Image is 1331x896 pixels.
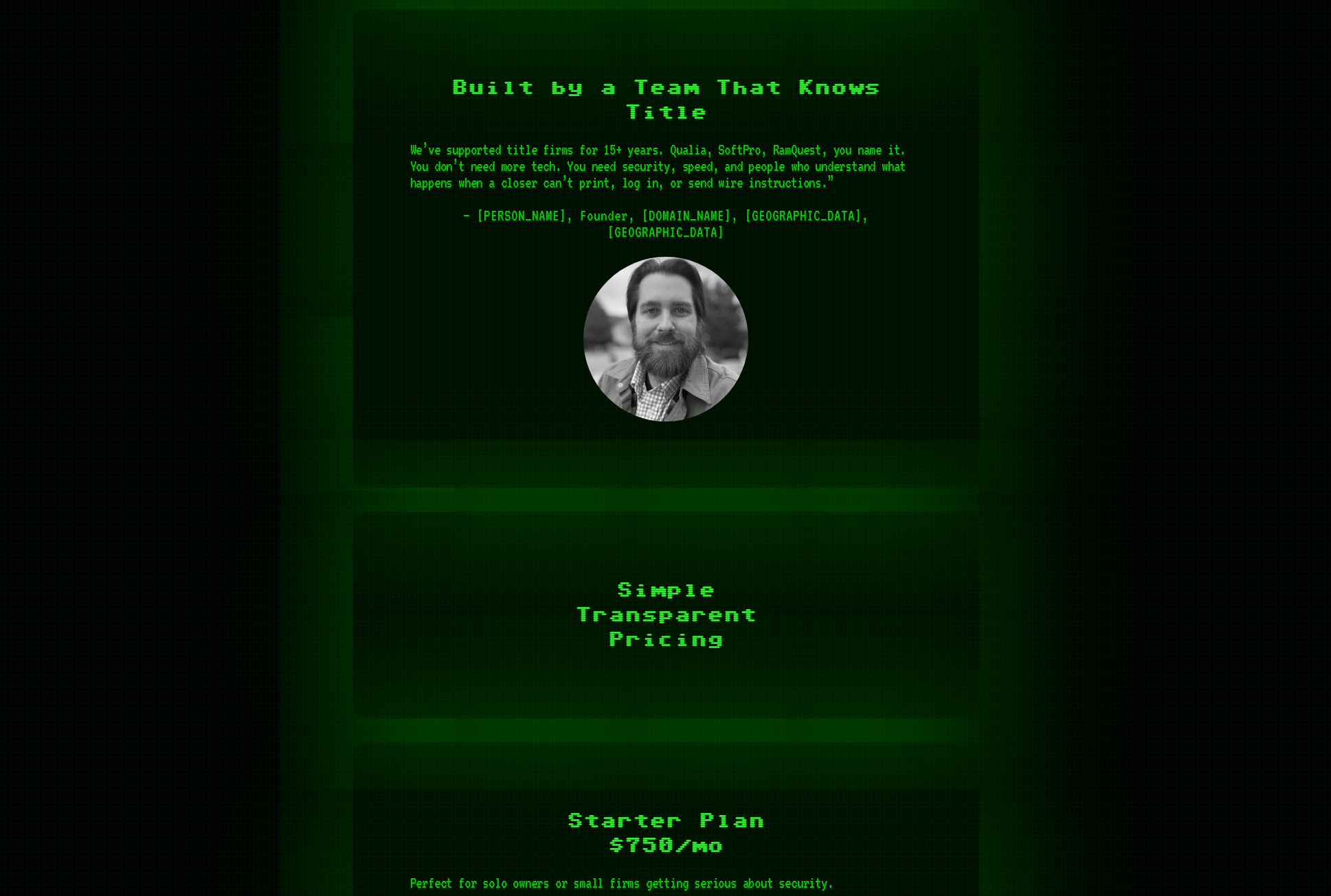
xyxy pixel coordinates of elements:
[410,141,921,191] span: We’ve supported title firms for 15+ years. Qualia, SoftPro, RamQuest, you name it. You don’t need...
[583,257,748,422] img: limehawk-logo
[410,809,921,858] span: Starter Plan $750/mo
[410,578,921,652] span: Simple Transparent Pricing
[410,76,921,125] p: Built by a Team That Knows Title
[410,207,921,240] p: — [PERSON_NAME], Founder, [DOMAIN_NAME], [GEOGRAPHIC_DATA], [GEOGRAPHIC_DATA]
[410,875,921,891] span: Perfect for solo owners or small firms getting serious about security.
